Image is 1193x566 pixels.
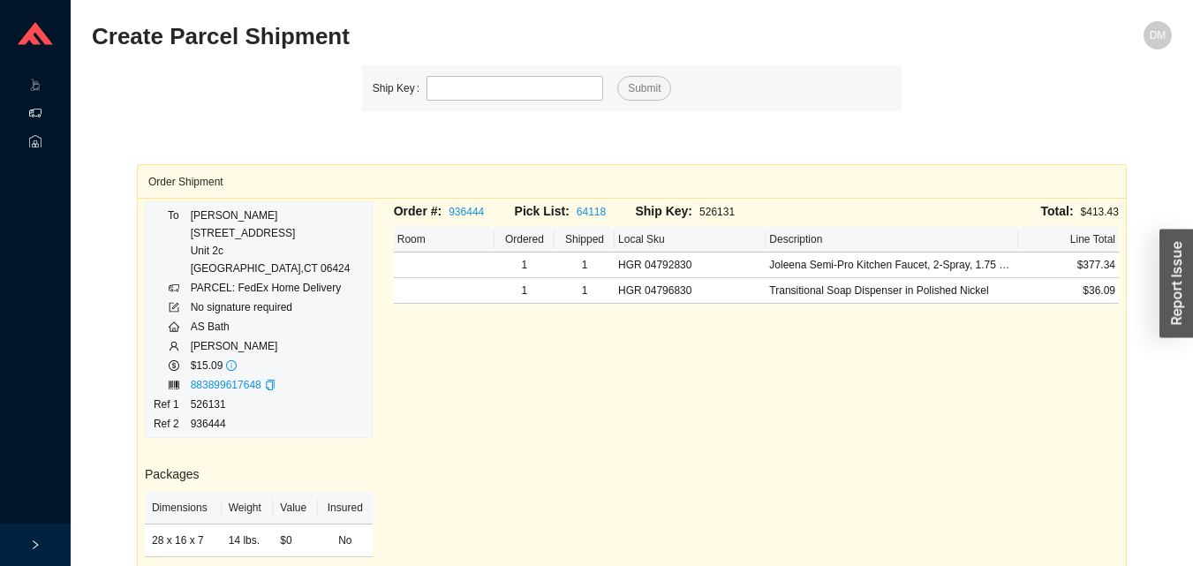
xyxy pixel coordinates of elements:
td: [PERSON_NAME] [190,336,351,356]
span: Total: [1041,204,1074,218]
span: dollar [169,360,179,371]
div: Joleena Semi-Pro Kitchen Faucet, 2-Spray, 1.75 GPM in Polished Nickel [769,256,1014,274]
td: 1 [495,278,555,304]
th: Ordered [495,227,555,253]
td: 1 [555,278,615,304]
label: Ship Key [373,76,427,101]
td: 28 x 16 x 7 [145,524,222,557]
a: 936444 [449,206,484,218]
th: Room [394,227,495,253]
td: Ref 1 [153,395,190,414]
span: DM [1150,21,1167,49]
a: 64118 [577,206,606,218]
div: $413.43 [756,201,1119,222]
td: No signature required [190,298,351,317]
td: PARCEL: FedEx Home Delivery [190,278,351,298]
span: barcode [169,380,179,390]
div: Transitional Soap Dispenser in Polished Nickel [769,282,1014,299]
th: Shipped [555,227,615,253]
td: $36.09 [1018,278,1119,304]
td: Ref 2 [153,414,190,434]
h3: Packages [145,464,373,485]
td: AS Bath [190,317,351,336]
span: form [169,302,179,313]
span: Order #: [394,204,442,218]
td: $0 [273,524,318,557]
td: HGR 04796830 [615,278,766,304]
td: $377.34 [1018,253,1119,278]
span: info-circle [226,360,237,371]
th: Local Sku [615,227,766,253]
td: HGR 04792830 [615,253,766,278]
span: Pick List: [515,204,570,218]
td: No [318,524,373,557]
td: $15.09 [190,356,351,375]
th: Weight [222,492,274,524]
td: To [153,206,190,278]
td: 936444 [190,414,351,434]
span: home [169,321,179,332]
h2: Create Parcel Shipment [92,21,902,52]
td: 14 lbs. [222,524,274,557]
button: Submit [617,76,671,101]
div: Order Shipment [148,165,1115,198]
th: Description [766,227,1017,253]
th: Line Total [1018,227,1119,253]
td: 1 [495,253,555,278]
td: 526131 [190,395,351,414]
span: copy [265,380,276,390]
span: user [169,341,179,351]
div: Copy [265,376,276,394]
span: Ship Key: [635,204,692,218]
th: Value [273,492,318,524]
span: right [30,540,41,550]
a: 883899617648 [191,379,261,391]
th: Insured [318,492,373,524]
td: 1 [555,253,615,278]
div: 526131 [635,201,756,222]
th: Dimensions [145,492,222,524]
div: [PERSON_NAME] [STREET_ADDRESS] Unit 2c [GEOGRAPHIC_DATA] , CT 06424 [191,207,351,277]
